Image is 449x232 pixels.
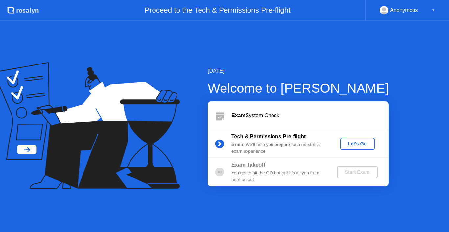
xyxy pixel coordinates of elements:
[340,169,375,175] div: Start Exam
[208,78,389,98] div: Welcome to [PERSON_NAME]
[432,6,435,14] div: ▼
[231,113,246,118] b: Exam
[340,138,375,150] button: Let's Go
[231,142,243,147] b: 5 min
[390,6,418,14] div: Anonymous
[231,142,326,155] div: : We’ll help you prepare for a no-stress exam experience
[231,170,326,183] div: You get to hit the GO button! It’s all you from here on out
[231,134,306,139] b: Tech & Permissions Pre-flight
[337,166,377,178] button: Start Exam
[343,141,372,146] div: Let's Go
[231,112,389,119] div: System Check
[231,162,265,168] b: Exam Takeoff
[208,67,389,75] div: [DATE]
